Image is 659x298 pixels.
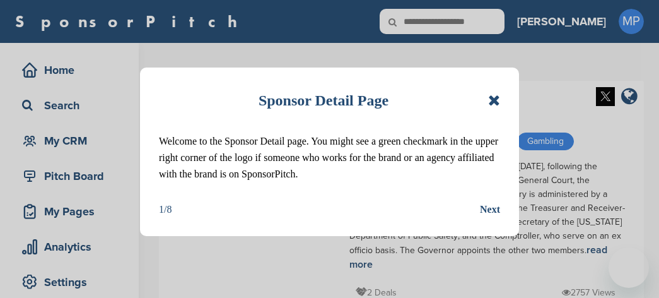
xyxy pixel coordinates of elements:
[259,86,388,114] h1: Sponsor Detail Page
[609,247,649,288] iframe: Button to launch messaging window
[159,201,172,218] div: 1/8
[159,133,500,182] p: Welcome to the Sponsor Detail page. You might see a green checkmark in the upper right corner of ...
[480,201,500,218] button: Next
